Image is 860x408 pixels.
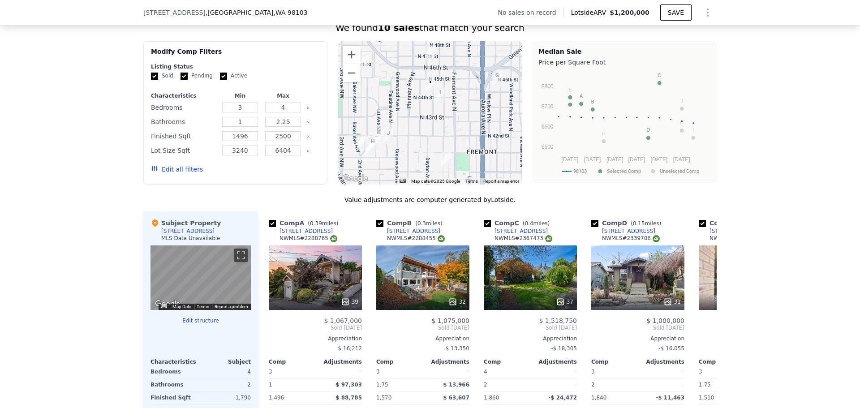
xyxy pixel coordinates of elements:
[431,317,469,324] span: $ 1,075,000
[376,335,469,342] div: Appreciation
[538,47,711,56] div: Median Sale
[150,219,221,228] div: Subject Property
[151,130,217,142] div: Finished Sqft
[269,228,333,235] a: [STREET_ADDRESS]
[699,324,792,331] span: Sold [DATE]
[151,73,158,80] input: Sold
[279,235,337,242] div: NWMLS # 2288765
[376,219,446,228] div: Comp B
[465,179,478,184] a: Terms (opens in new tab)
[206,8,308,17] span: , [GEOGRAPHIC_DATA]
[591,219,665,228] div: Comp D
[150,391,199,404] div: Finished Sqft
[181,72,213,80] label: Pending
[484,378,529,391] div: 2
[376,395,391,401] span: 1,570
[340,173,370,185] img: Google
[330,235,337,242] img: NWMLS Logo
[376,324,469,331] span: Sold [DATE]
[602,235,660,242] div: NWMLS # 2339706
[343,64,361,82] button: Zoom out
[484,324,577,331] span: Sold [DATE]
[400,179,406,183] button: Keyboard shortcuts
[646,127,650,133] text: D
[343,46,361,64] button: Zoom in
[569,94,572,99] text: F
[220,92,260,99] div: Min
[530,358,577,365] div: Adjustments
[150,245,251,310] div: Map
[542,103,554,110] text: $700
[532,378,577,391] div: -
[640,378,684,391] div: -
[607,168,641,174] text: Selected Comp
[150,317,251,324] button: Edit structure
[202,378,251,391] div: 2
[412,220,446,227] span: ( miles)
[335,382,362,388] span: $ 97,303
[519,220,553,227] span: ( miles)
[150,378,199,391] div: Bathrooms
[378,126,388,142] div: 4137 Palatine Ave N
[591,369,595,375] span: 3
[387,235,445,242] div: NWMLS # 2288455
[153,298,182,310] img: Google
[568,87,572,92] text: E
[269,219,342,228] div: Comp A
[628,156,645,163] text: [DATE]
[151,47,320,63] div: Modify Comp Filters
[425,365,469,378] div: -
[709,228,763,235] div: [STREET_ADDRESS]
[181,73,188,80] input: Pending
[368,137,378,152] div: 4111 1st Ave NW
[317,365,362,378] div: -
[378,22,420,33] strong: 10 sales
[627,220,665,227] span: ( miles)
[699,335,792,342] div: Appreciation
[651,156,668,163] text: [DATE]
[273,9,307,16] span: , WA 98103
[532,365,577,378] div: -
[573,168,587,174] text: 98103
[539,317,577,324] span: $ 1,518,750
[306,149,310,153] button: Clear
[151,165,203,174] button: Edit all filters
[542,144,554,150] text: $500
[359,55,369,70] div: 4516 2nd Ave NW
[602,228,655,235] div: [STREET_ADDRESS]
[143,21,717,34] div: We found that match your search
[161,304,167,308] button: Keyboard shortcuts
[633,220,645,227] span: 0.15
[443,382,469,388] span: $ 13,966
[484,395,499,401] span: 1,860
[172,304,191,310] button: Map Data
[699,395,714,401] span: 1,510
[151,101,217,114] div: Bedrooms
[324,317,362,324] span: $ 1,067,000
[709,235,767,242] div: NWMLS # 2273253
[202,365,251,378] div: 4
[484,219,553,228] div: Comp C
[525,220,533,227] span: 0.4
[591,358,638,365] div: Comp
[663,297,681,306] div: 31
[646,317,684,324] span: $ 1,000,000
[335,395,362,401] span: $ 88,785
[269,324,362,331] span: Sold [DATE]
[151,92,217,99] div: Characteristics
[153,298,182,310] a: Open this area in Google Maps (opens a new window)
[269,369,272,375] span: 3
[658,73,661,78] text: C
[653,235,660,242] img: NWMLS Logo
[699,228,763,235] a: [STREET_ADDRESS]
[269,395,284,401] span: 1,496
[151,72,173,80] label: Sold
[640,365,684,378] div: -
[591,378,636,391] div: 2
[660,4,692,21] button: SAVE
[484,358,530,365] div: Comp
[680,120,684,125] text: H
[315,358,362,365] div: Adjustments
[484,228,548,235] a: [STREET_ADDRESS]
[150,358,201,365] div: Characteristics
